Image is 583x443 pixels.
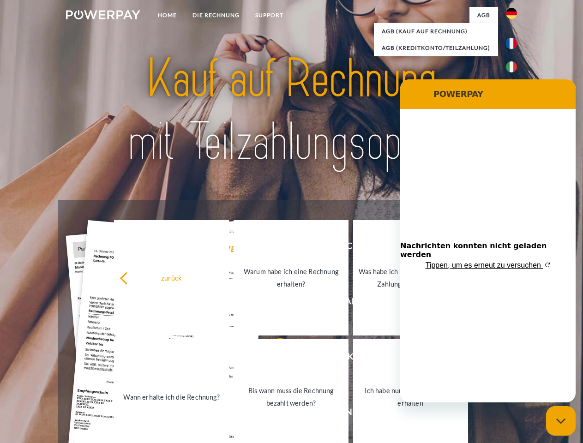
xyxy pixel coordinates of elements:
a: DIE RECHNUNG [185,7,247,24]
div: Bis wann muss die Rechnung bezahlt werden? [239,384,343,409]
div: Wann erhalte ich die Rechnung? [120,390,223,403]
iframe: Schaltfläche zum Öffnen des Messaging-Fensters [546,406,576,436]
div: Warum habe ich eine Rechnung erhalten? [239,265,343,290]
div: Ich habe nur eine Teillieferung erhalten [359,384,463,409]
a: Home [150,7,185,24]
img: fr [506,38,517,49]
img: de [506,8,517,19]
iframe: Messaging-Fenster [400,79,576,402]
a: AGB (Kauf auf Rechnung) [374,23,498,40]
a: Was habe ich noch offen, ist meine Zahlung eingegangen? [353,220,468,335]
img: it [506,61,517,72]
a: AGB (Kreditkonto/Teilzahlung) [374,40,498,56]
a: agb [469,7,498,24]
div: Was habe ich noch offen, ist meine Zahlung eingegangen? [359,265,463,290]
img: title-powerpay_de.svg [88,44,495,177]
a: SUPPORT [247,7,291,24]
div: zurück [120,271,223,284]
img: logo-powerpay-white.svg [66,10,140,19]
